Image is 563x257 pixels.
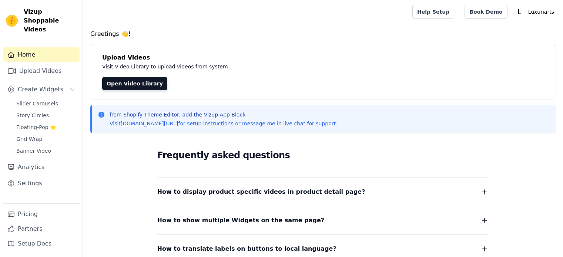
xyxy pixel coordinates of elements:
[102,62,434,71] p: Visit Video Library to upload videos from system
[465,5,507,19] a: Book Demo
[102,77,167,90] a: Open Video Library
[110,111,337,118] p: from Shopify Theme Editor, add the Vizup App Block
[6,15,18,27] img: Vizup
[121,121,178,126] a: [DOMAIN_NAME][URL]
[12,122,80,132] a: Floating-Pop ⭐
[157,215,325,226] span: How to show multiple Widgets on the same page?
[525,5,557,18] p: Luxuriarts
[3,207,80,222] a: Pricing
[157,244,489,254] button: How to translate labels on buttons to local language?
[3,82,80,97] button: Create Widgets
[16,112,49,119] span: Story Circles
[3,64,80,78] a: Upload Videos
[157,148,489,163] h2: Frequently asked questions
[12,98,80,109] a: Slider Carousels
[3,47,80,62] a: Home
[517,8,521,16] text: L
[3,236,80,251] a: Setup Docs
[157,215,489,226] button: How to show multiple Widgets on the same page?
[16,135,42,143] span: Grid Wrap
[3,176,80,191] a: Settings
[157,187,489,197] button: How to display product specific videos in product detail page?
[12,110,80,121] a: Story Circles
[24,7,77,34] span: Vizup Shoppable Videos
[90,30,556,38] h4: Greetings 👋!
[12,134,80,144] a: Grid Wrap
[412,5,454,19] a: Help Setup
[12,146,80,156] a: Banner Video
[157,244,336,254] span: How to translate labels on buttons to local language?
[18,85,63,94] span: Create Widgets
[102,53,544,62] h4: Upload Videos
[3,160,80,175] a: Analytics
[16,124,56,131] span: Floating-Pop ⭐
[3,222,80,236] a: Partners
[157,187,365,197] span: How to display product specific videos in product detail page?
[16,147,51,155] span: Banner Video
[110,120,337,127] p: Visit for setup instructions or message me in live chat for support.
[513,5,557,18] button: L Luxuriarts
[16,100,58,107] span: Slider Carousels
